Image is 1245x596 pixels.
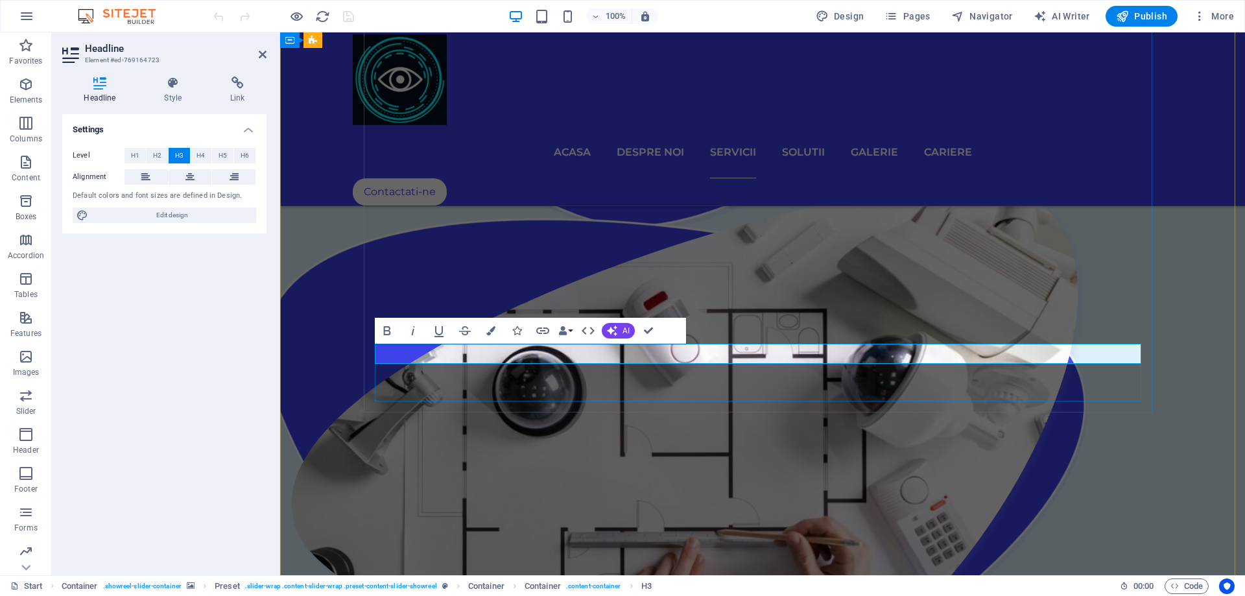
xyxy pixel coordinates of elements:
[504,318,529,344] button: Icons
[12,173,40,183] p: Content
[1219,578,1235,594] button: Usercentrics
[1116,10,1167,23] span: Publish
[103,578,182,594] span: . showreel-slider-container
[10,578,43,594] a: Click to cancel selection. Double-click to open Pages
[468,578,504,594] span: Click to select. Double-click to edit
[641,578,652,594] span: Click to select. Double-click to edit
[73,148,124,163] label: Level
[9,56,42,66] p: Favorites
[215,578,240,594] span: Click to select. Double-click to edit
[169,148,190,163] button: H3
[816,10,864,23] span: Design
[131,148,139,163] span: H1
[576,318,600,344] button: HTML
[1170,578,1203,594] span: Code
[530,318,555,344] button: Link
[879,6,935,27] button: Pages
[62,77,143,104] h4: Headline
[10,95,43,105] p: Elements
[479,318,503,344] button: Colors
[811,6,870,27] div: Design (Ctrl+Alt+Y)
[16,406,36,416] p: Slider
[10,328,41,339] p: Features
[196,148,205,163] span: H4
[92,208,252,223] span: Edit design
[191,148,212,163] button: H4
[811,6,870,27] button: Design
[606,8,626,24] h6: 100%
[62,114,267,137] h4: Settings
[147,148,168,163] button: H2
[153,148,161,163] span: H2
[13,445,39,455] p: Header
[884,10,930,23] span: Pages
[622,327,630,335] span: AI
[234,148,255,163] button: H6
[209,77,267,104] h4: Link
[62,578,652,594] nav: breadcrumb
[10,134,42,144] p: Columns
[1143,581,1144,591] span: :
[946,6,1018,27] button: Navigator
[73,191,256,202] div: Default colors and font sizes are defined in Design.
[1193,10,1234,23] span: More
[1120,578,1154,594] h6: Session time
[73,208,256,223] button: Edit design
[13,367,40,377] p: Images
[143,77,209,104] h4: Style
[1034,10,1090,23] span: AI Writer
[951,10,1013,23] span: Navigator
[62,578,98,594] span: Click to select. Double-click to edit
[187,582,195,590] i: This element contains a background
[8,250,44,261] p: Accordion
[427,318,451,344] button: Underline (Ctrl+U)
[14,289,38,300] p: Tables
[566,578,621,594] span: . content-container
[14,484,38,494] p: Footer
[241,148,249,163] span: H6
[85,54,241,66] h3: Element #ed-769164723
[602,323,635,339] button: AI
[401,318,425,344] button: Italic (Ctrl+I)
[639,10,651,22] i: On resize automatically adjust zoom level to fit chosen device.
[453,318,477,344] button: Strikethrough
[375,318,399,344] button: Bold (Ctrl+B)
[212,148,233,163] button: H5
[1165,578,1209,594] button: Code
[1106,6,1178,27] button: Publish
[14,523,38,533] p: Forms
[525,578,561,594] span: Click to select. Double-click to edit
[1028,6,1095,27] button: AI Writer
[442,582,448,590] i: This element is a customizable preset
[16,211,37,222] p: Boxes
[245,578,437,594] span: . slider-wrap .content-slider-wrap .preset-content-slider-showreel
[1133,578,1154,594] span: 00 00
[1188,6,1239,27] button: More
[124,148,146,163] button: H1
[219,148,227,163] span: H5
[75,8,172,24] img: Editor Logo
[85,43,267,54] h2: Headline
[314,8,330,24] button: reload
[175,148,184,163] span: H3
[556,318,575,344] button: Data Bindings
[586,8,632,24] button: 100%
[289,8,304,24] button: Click here to leave preview mode and continue editing
[636,318,661,344] button: Confirm (Ctrl+⏎)
[73,169,124,185] label: Alignment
